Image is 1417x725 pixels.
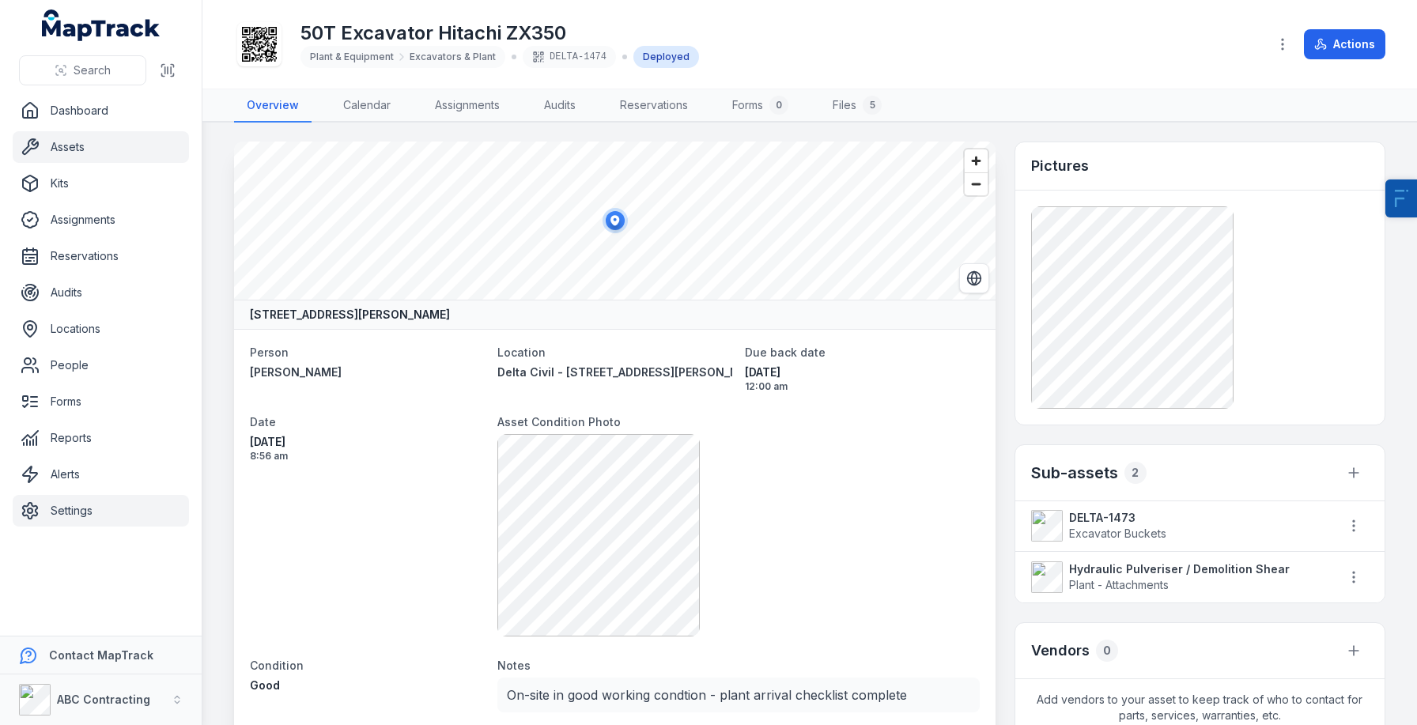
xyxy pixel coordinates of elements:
a: [PERSON_NAME] [250,364,485,380]
strong: Hydraulic Pulveriser / Demolition Shear [1069,561,1323,577]
a: Reservations [607,89,701,123]
span: Due back date [745,346,826,359]
span: Condition [250,659,304,672]
span: Notes [497,659,531,672]
a: Files5 [820,89,894,123]
span: Good [250,678,280,692]
a: Calendar [331,89,403,123]
a: Overview [234,89,312,123]
button: Switch to Satellite View [959,263,989,293]
span: Plant & Equipment [310,51,394,63]
time: 06/09/2025, 12:00:00 am [745,364,980,393]
span: Search [74,62,111,78]
div: DELTA-1474 [523,46,616,68]
span: Excavator Buckets [1069,527,1166,540]
h1: 50T Excavator Hitachi ZX350 [300,21,699,46]
span: [DATE] [250,434,485,450]
span: Date [250,415,276,429]
button: Zoom in [965,149,988,172]
time: 22/08/2025, 8:56:57 am [250,434,485,463]
span: 12:00 am [745,380,980,393]
h3: Pictures [1031,155,1089,177]
button: Search [19,55,146,85]
a: Settings [13,495,189,527]
a: Audits [13,277,189,308]
a: Audits [531,89,588,123]
strong: [STREET_ADDRESS][PERSON_NAME] [250,307,450,323]
a: DELTA-1473Excavator Buckets [1031,510,1323,542]
a: Reservations [13,240,189,272]
a: MapTrack [42,9,161,41]
span: Asset Condition Photo [497,415,621,429]
a: Hydraulic Pulveriser / Demolition ShearPlant - Attachments [1031,561,1323,593]
div: 2 [1124,462,1147,484]
a: Assignments [422,89,512,123]
div: 0 [1096,640,1118,662]
strong: ABC Contracting [57,693,150,706]
div: Deployed [633,46,699,68]
a: Locations [13,313,189,345]
a: Dashboard [13,95,189,126]
p: On-site in good working condtion - plant arrival checklist complete [507,684,970,706]
span: 8:56 am [250,450,485,463]
canvas: Map [234,142,996,300]
span: Plant - Attachments [1069,578,1169,591]
span: Person [250,346,289,359]
button: Actions [1304,29,1385,59]
span: Excavators & Plant [410,51,496,63]
a: Forms0 [720,89,801,123]
div: 0 [769,96,788,115]
h2: Sub-assets [1031,462,1118,484]
a: Assets [13,131,189,163]
strong: DELTA-1473 [1069,510,1323,526]
button: Zoom out [965,172,988,195]
span: Location [497,346,546,359]
a: Assignments [13,204,189,236]
div: 5 [863,96,882,115]
a: Kits [13,168,189,199]
a: Reports [13,422,189,454]
span: [DATE] [745,364,980,380]
a: Delta Civil - [STREET_ADDRESS][PERSON_NAME] [497,364,732,380]
a: Alerts [13,459,189,490]
a: Forms [13,386,189,417]
span: Delta Civil - [STREET_ADDRESS][PERSON_NAME] [497,365,766,379]
a: People [13,349,189,381]
h3: Vendors [1031,640,1090,662]
strong: Contact MapTrack [49,648,153,662]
